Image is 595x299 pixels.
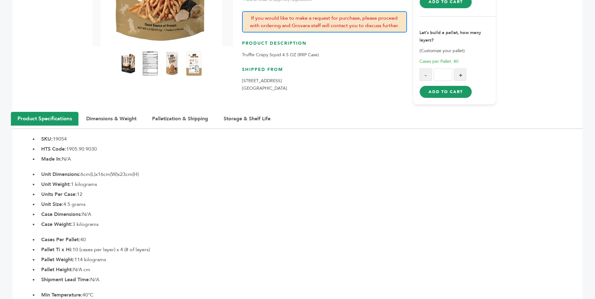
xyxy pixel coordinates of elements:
[41,136,53,142] b: SKU:
[419,58,459,64] span: Cases per Pallet: 40
[419,47,496,55] p: (Customize your pallet)
[38,191,583,198] li: 12
[186,51,202,76] img: Truffle Crispy Squid 12 units per case 128 g
[41,276,90,283] b: Shipment Lead Time:
[38,266,583,273] li: N/A cm
[41,201,63,208] b: Unit Size:
[242,51,407,59] p: Truffle Crispy Squid 4.5 OZ (RRP Case)
[121,51,136,76] img: Truffle Crispy Squid 12 units per case 128 g Product Label
[41,146,66,152] b: HTS Code:
[41,171,81,178] b: Unit Dimensions:
[41,211,82,218] b: Case Dimensions:
[242,40,407,51] h3: Product Description
[38,135,583,143] li: 19054
[38,256,583,263] li: 114 kilograms
[419,30,481,43] strong: Let's build a pallet, how many layers?
[38,155,583,163] li: N/A
[454,68,466,81] button: +
[38,246,583,253] li: 10 (cases per layer) x 4 (# of layers)
[38,276,583,283] li: N/A
[242,67,407,77] h3: Shipped From
[242,11,407,32] p: If you would like to make a request for purchase, please proceed with ordering and Grovara staff ...
[38,236,583,243] li: 40
[41,221,72,228] b: Case Weight:
[38,221,583,228] li: 3 kilograms
[80,112,143,125] button: Dimensions & Weight
[38,171,583,178] li: 6cm(L)x16cm(W)x23cm(H)
[41,181,71,188] b: Unit Weight:
[41,266,73,273] b: Pallet Height:
[41,236,80,243] b: Cases Per Pallet:
[164,51,180,76] img: Truffle Crispy Squid 12 units per case 128 g
[41,246,72,253] b: Pallet Ti x Hi:
[41,256,74,263] b: Pallet Weight:
[41,292,82,298] b: Min Temperature:
[419,68,432,81] button: -
[38,145,583,153] li: 1905.90.9030
[38,211,583,218] li: N/A
[38,291,583,299] li: 40°C
[142,51,158,76] img: Truffle Crispy Squid 12 units per case 128 g Nutrition Info
[41,156,62,162] b: Made In:
[419,86,472,98] button: Add to Cart
[242,77,407,92] p: [STREET_ADDRESS] [GEOGRAPHIC_DATA]
[146,112,214,125] button: Palletization & Shipping
[11,112,78,126] button: Product Specifications
[38,201,583,208] li: 4.5 grams
[41,191,77,198] b: Units Per Case:
[217,112,277,125] button: Storage & Shelf Life
[38,181,583,188] li: 1 kilograms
